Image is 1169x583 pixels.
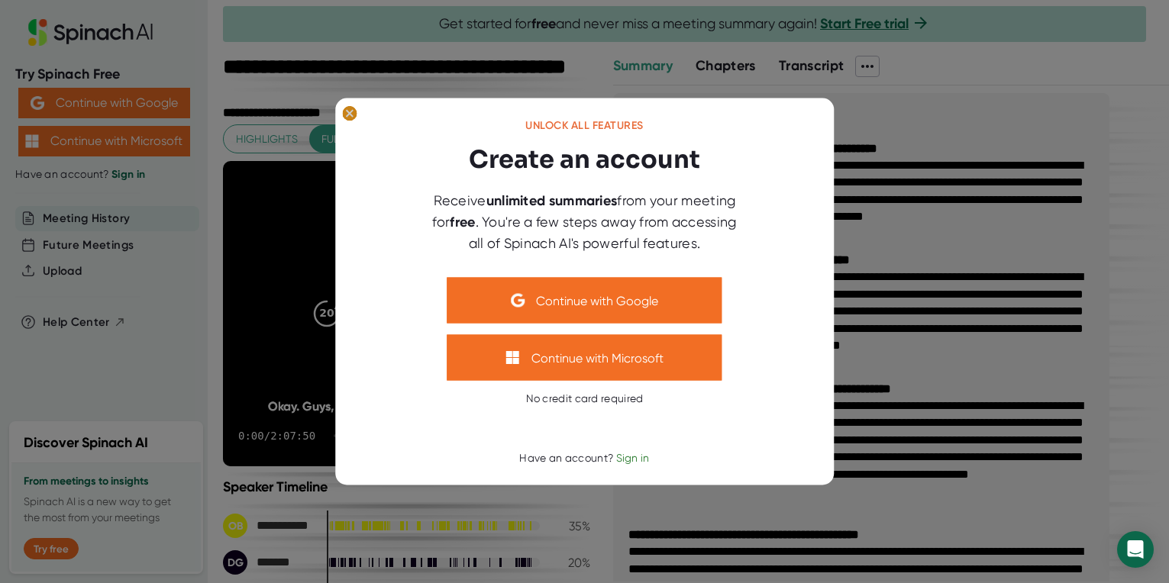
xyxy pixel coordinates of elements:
[486,192,618,209] b: unlimited summaries
[526,392,644,406] div: No credit card required
[1117,531,1154,568] div: Open Intercom Messenger
[519,451,649,465] div: Have an account?
[469,141,700,178] h3: Create an account
[525,118,644,132] div: Unlock all features
[511,294,525,308] img: Aehbyd4JwY73AAAAAElFTkSuQmCC
[616,451,650,463] span: Sign in
[450,214,475,230] b: free
[447,278,722,324] button: Continue with Google
[425,190,745,253] div: Receive from your meeting for . You're a few steps away from accessing all of Spinach AI's powerf...
[447,335,722,381] button: Continue with Microsoft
